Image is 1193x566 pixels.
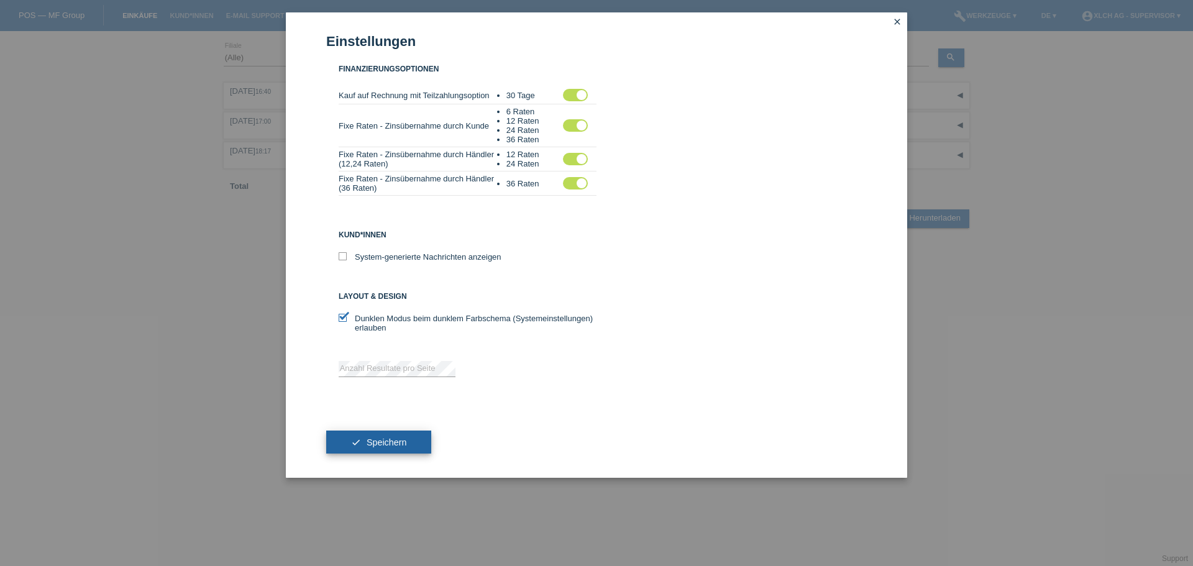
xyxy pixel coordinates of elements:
a: close [889,16,905,30]
li: 36 Raten [506,179,563,188]
h3: Kund*innen [339,231,596,240]
li: 36 Raten [506,135,563,144]
label: System-generierte Nachrichten anzeigen [339,252,501,262]
h3: Finanzierungsoptionen [339,65,596,74]
button: check Speichern [326,431,431,454]
li: 6 Raten [506,107,563,116]
li: 24 Raten [506,159,563,168]
i: check [351,437,361,447]
h3: Layout & Design [339,292,596,301]
li: 24 Raten [506,126,563,135]
span: Speichern [367,437,406,447]
h1: Einstellungen [326,34,867,49]
td: Kauf auf Rechnung mit Teilzahlungsoption [339,86,506,104]
td: Fixe Raten - Zinsübernahme durch Händler (12,24 Raten) [339,147,506,171]
td: Fixe Raten - Zinsübernahme durch Händler (36 Raten) [339,171,506,196]
td: Fixe Raten - Zinsübernahme durch Kunde [339,104,506,147]
label: Dunklen Modus beim dunklem Farbschema (Systemeinstellungen) erlauben [339,314,596,332]
li: 12 Raten [506,150,563,159]
i: close [892,17,902,27]
li: 12 Raten [506,116,563,126]
li: 30 Tage [506,91,563,100]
